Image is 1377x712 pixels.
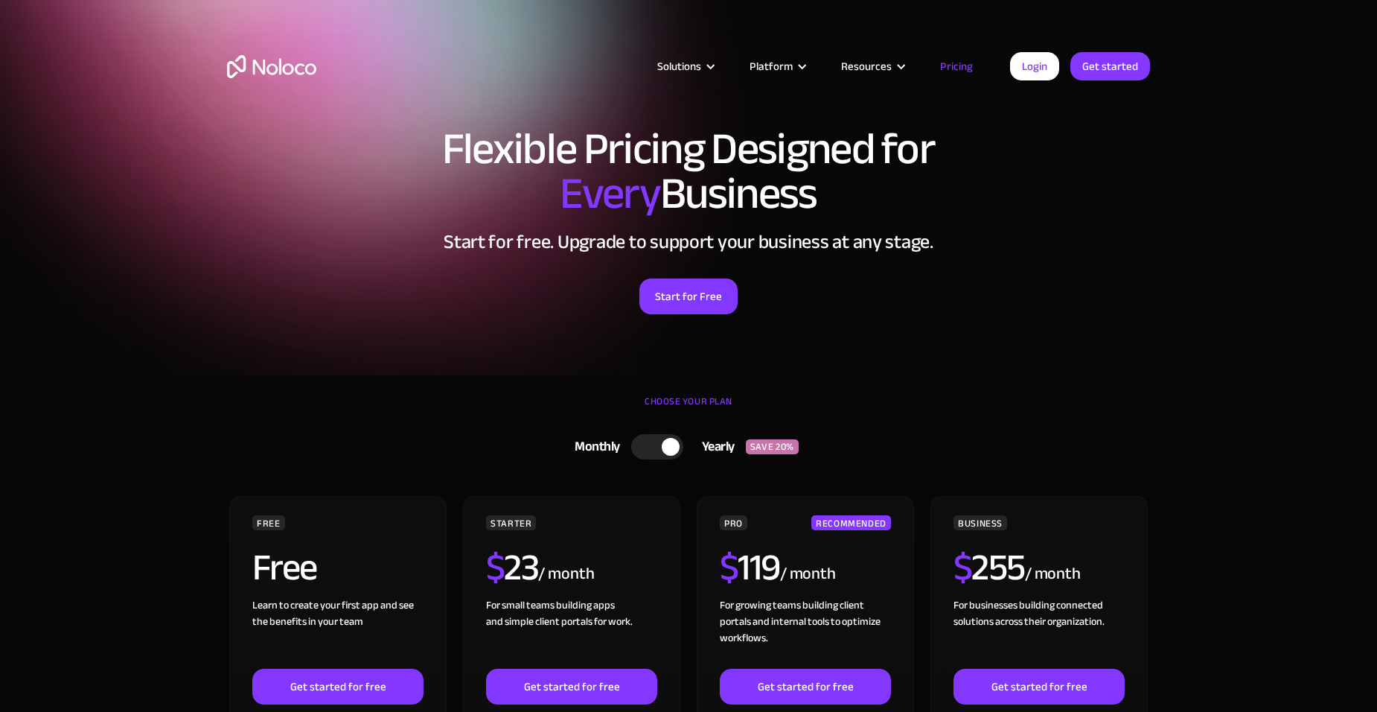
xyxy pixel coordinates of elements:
div: CHOOSE YOUR PLAN [227,390,1150,427]
div: FREE [252,515,285,530]
div: / month [538,562,594,586]
a: Get started for free [486,669,657,705]
div: RECOMMENDED [811,515,891,530]
div: Monthly [556,436,631,458]
div: For businesses building connected solutions across their organization. ‍ [953,597,1125,669]
h2: 255 [953,549,1025,586]
span: Every [560,152,660,235]
div: For small teams building apps and simple client portals for work. ‍ [486,597,657,669]
div: Yearly [683,436,746,458]
div: Learn to create your first app and see the benefits in your team ‍ [252,597,424,669]
a: Get started for free [720,669,891,705]
div: BUSINESS [953,515,1007,530]
a: Pricing [921,57,991,76]
div: PRO [720,515,747,530]
a: Get started for free [953,669,1125,705]
h2: Free [252,549,317,586]
h2: 23 [486,549,539,586]
span: $ [486,533,505,603]
div: Solutions [639,57,731,76]
a: Start for Free [639,279,738,314]
h2: Start for free. Upgrade to support your business at any stage. [227,231,1150,253]
div: For growing teams building client portals and internal tools to optimize workflows. [720,597,891,669]
div: Resources [841,57,892,76]
span: $ [953,533,972,603]
div: STARTER [486,515,536,530]
h1: Flexible Pricing Designed for Business [227,127,1150,216]
div: Platform [750,57,793,76]
a: home [227,55,316,78]
a: Get started for free [252,669,424,705]
div: Platform [731,57,822,76]
div: Resources [822,57,921,76]
div: / month [780,562,836,586]
div: / month [1025,562,1081,586]
a: Login [1010,52,1059,80]
div: Solutions [657,57,701,76]
a: Get started [1070,52,1150,80]
span: $ [720,533,738,603]
h2: 119 [720,549,780,586]
div: SAVE 20% [746,439,799,454]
